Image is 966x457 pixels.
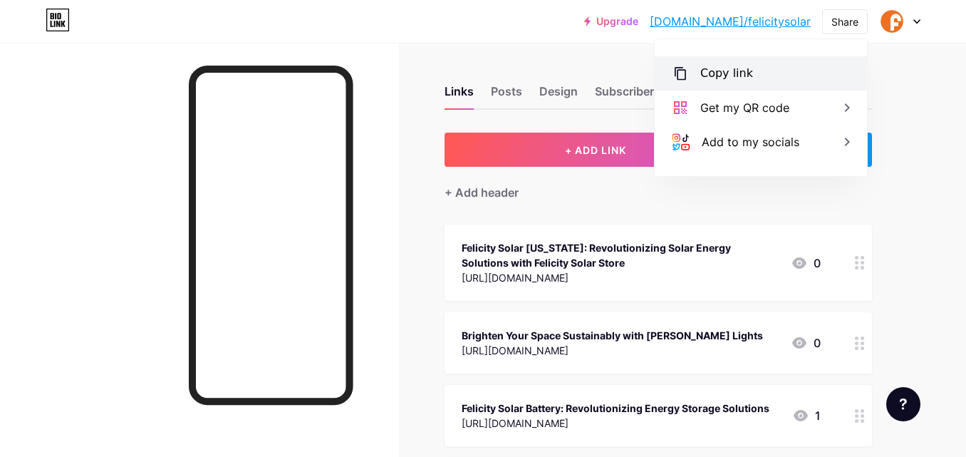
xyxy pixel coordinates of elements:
div: Links [445,83,474,108]
div: 1 [792,407,821,424]
div: [URL][DOMAIN_NAME] [462,343,763,358]
a: [DOMAIN_NAME]/felicitysolar [650,13,811,30]
div: Felicity Solar Battery: Revolutionizing Energy Storage Solutions [462,401,769,416]
a: Upgrade [584,16,638,27]
div: Design [539,83,578,108]
div: Add to my socials [702,133,799,150]
div: Copy link [700,65,753,82]
div: [URL][DOMAIN_NAME] [462,416,769,431]
div: Felicity Solar [US_STATE]: Revolutionizing Solar Energy Solutions with Felicity Solar Store [462,240,779,270]
div: Posts [491,83,522,108]
div: Get my QR code [700,99,789,116]
div: + Add header [445,184,519,201]
div: 0 [791,255,821,272]
div: Subscribers [595,83,680,108]
div: 0 [791,334,821,351]
div: [URL][DOMAIN_NAME] [462,270,779,285]
span: + ADD LINK [565,144,626,156]
div: Brighten Your Space Sustainably with [PERSON_NAME] Lights [462,328,763,343]
button: + ADD LINK [445,133,747,167]
img: Felicity Solar [878,8,905,35]
div: Share [831,14,858,29]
